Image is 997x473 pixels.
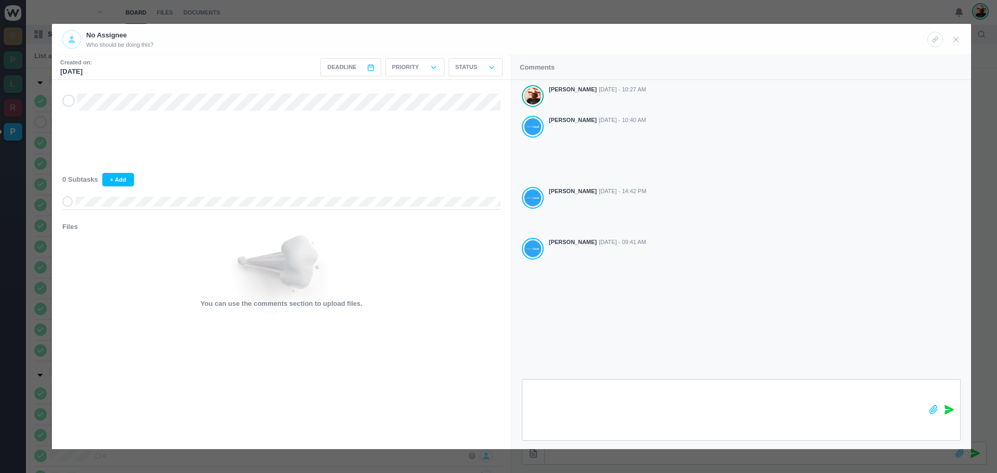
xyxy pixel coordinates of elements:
[549,116,597,125] strong: [PERSON_NAME]
[455,63,477,72] p: Status
[549,187,597,196] strong: [PERSON_NAME]
[86,30,154,40] p: No Assignee
[520,62,555,73] p: Comments
[392,63,419,72] p: Priority
[60,58,92,67] small: Created on:
[60,66,92,77] p: [DATE]
[524,87,541,105] img: Antonio Lopes
[549,85,597,94] strong: [PERSON_NAME]
[86,40,154,49] span: Who should be doing this?
[524,118,541,136] img: João Tosta
[599,85,646,94] span: [DATE] - 10:27 AM
[549,238,597,247] strong: [PERSON_NAME]
[327,63,356,72] span: Deadline
[599,187,646,196] span: [DATE] - 14:42 PM
[599,116,646,125] span: [DATE] - 10:40 AM
[524,240,541,258] img: João Tosta
[524,189,541,207] img: João Tosta
[599,238,646,247] span: [DATE] - 09:41 AM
